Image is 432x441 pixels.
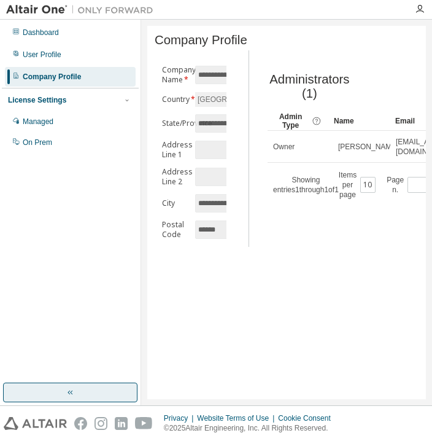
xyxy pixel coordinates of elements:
img: Altair One [6,4,160,16]
label: Postal Code [162,220,188,240]
div: Name [334,111,385,131]
div: Website Terms of Use [197,413,278,423]
img: facebook.svg [74,417,87,430]
div: [GEOGRAPHIC_DATA] [196,93,276,106]
div: License Settings [8,95,66,105]
label: Address Line 2 [162,167,188,187]
span: Administrators (1) [268,72,352,101]
img: linkedin.svg [115,417,128,430]
p: © 2025 Altair Engineering, Inc. All Rights Reserved. [164,423,338,434]
label: Address Line 1 [162,140,188,160]
div: Privacy [164,413,197,423]
div: On Prem [23,138,52,147]
div: Company Profile [23,72,81,82]
span: [PERSON_NAME] [338,142,399,152]
div: Managed [23,117,53,127]
div: Dashboard [23,28,59,37]
div: [GEOGRAPHIC_DATA] [195,92,278,107]
label: Company Name [162,65,188,85]
img: instagram.svg [94,417,107,430]
img: youtube.svg [135,417,153,430]
span: Company Profile [155,33,247,47]
span: Showing entries 1 through 1 of 1 [273,176,339,194]
button: 10 [363,180,372,190]
img: altair_logo.svg [4,417,67,430]
div: User Profile [23,50,61,60]
div: Cookie Consent [278,413,337,423]
label: State/Province [162,119,188,128]
label: City [162,198,188,208]
span: Admin Type [272,112,309,130]
span: Owner [273,142,295,152]
label: Country [162,95,188,104]
span: Items per page [339,170,376,200]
